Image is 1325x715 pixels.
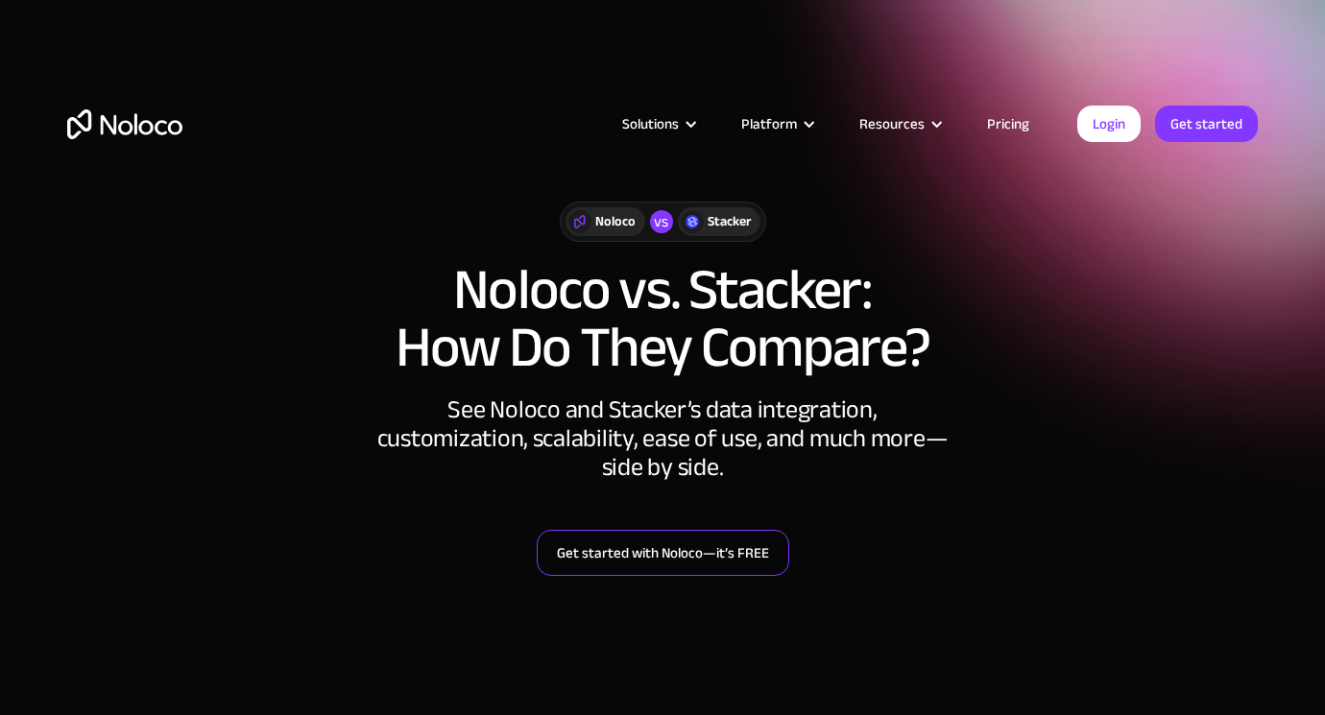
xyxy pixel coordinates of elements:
[67,109,182,139] a: home
[595,211,636,232] div: Noloco
[1077,106,1141,142] a: Login
[708,211,751,232] div: Stacker
[963,111,1053,136] a: Pricing
[650,210,673,233] div: vs
[859,111,925,136] div: Resources
[1155,106,1258,142] a: Get started
[622,111,679,136] div: Solutions
[537,530,789,576] a: Get started with Noloco—it’s FREE
[67,261,1258,376] h1: Noloco vs. Stacker: How Do They Compare?
[835,111,963,136] div: Resources
[598,111,717,136] div: Solutions
[717,111,835,136] div: Platform
[374,395,951,482] div: See Noloco and Stacker’s data integration, customization, scalability, ease of use, and much more...
[741,111,797,136] div: Platform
